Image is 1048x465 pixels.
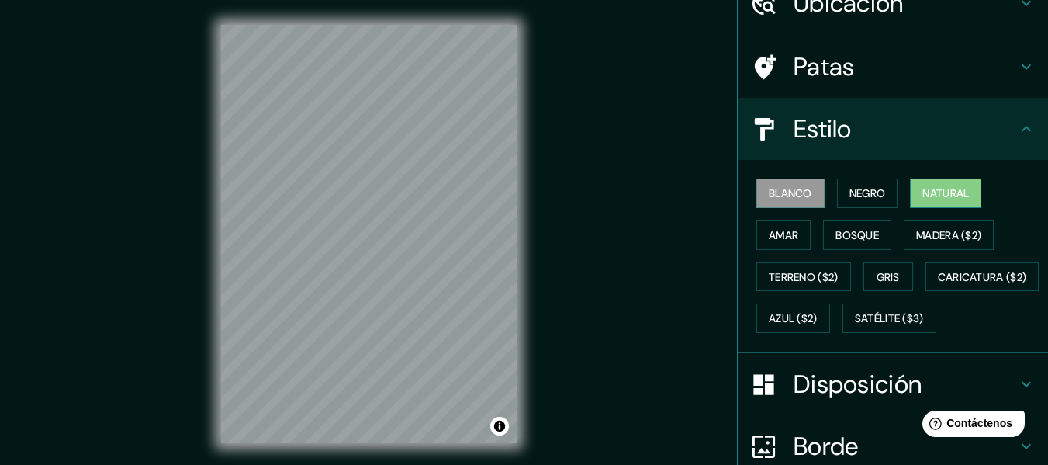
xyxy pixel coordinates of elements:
font: Blanco [769,186,812,200]
button: Bosque [823,220,891,250]
font: Caricatura ($2) [938,270,1027,284]
button: Natural [910,179,981,208]
font: Estilo [794,113,852,145]
font: Bosque [835,228,879,242]
font: Madera ($2) [916,228,981,242]
font: Disposición [794,368,922,401]
div: Disposición [738,353,1048,415]
font: Natural [922,186,969,200]
div: Estilo [738,98,1048,160]
button: Negro [837,179,898,208]
button: Blanco [756,179,825,208]
font: Amar [769,228,798,242]
button: Satélite ($3) [842,304,936,333]
button: Gris [863,262,913,292]
button: Azul ($2) [756,304,830,333]
font: Terreno ($2) [769,270,839,284]
button: Madera ($2) [904,220,994,250]
div: Patas [738,36,1048,98]
font: Gris [877,270,900,284]
button: Amar [756,220,811,250]
iframe: Lanzador de widgets de ayuda [910,404,1031,448]
button: Activar o desactivar atribución [490,417,509,436]
font: Borde [794,430,859,463]
font: Satélite ($3) [855,312,924,326]
font: Patas [794,50,855,83]
font: Negro [849,186,886,200]
font: Azul ($2) [769,312,818,326]
button: Terreno ($2) [756,262,851,292]
canvas: Mapa [221,25,517,443]
button: Caricatura ($2) [925,262,1039,292]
